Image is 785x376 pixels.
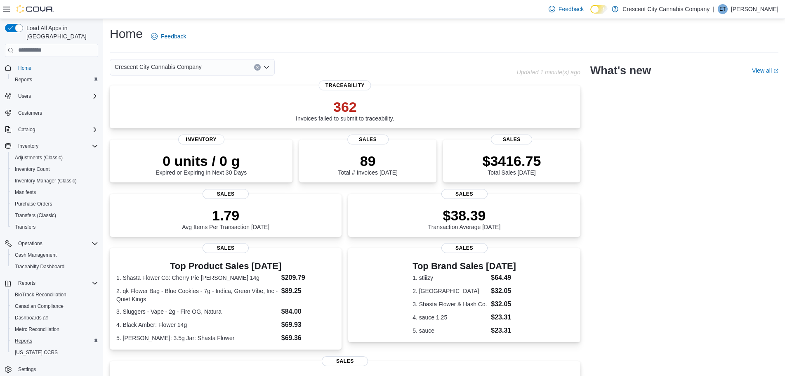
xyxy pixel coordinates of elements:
[116,287,278,303] dt: 2. qk Flower Bag - Blue Cookies - 7g - Indica, Green Vibe, Inc - Quiet Kings
[491,299,516,309] dd: $32.05
[12,336,98,346] span: Reports
[8,324,101,335] button: Metrc Reconciliation
[156,153,247,176] div: Expired or Expiring in Next 30 Days
[773,69,778,73] svg: External link
[12,210,98,220] span: Transfers (Classic)
[296,99,394,122] div: Invoices failed to submit to traceability.
[8,312,101,324] a: Dashboards
[2,124,101,135] button: Catalog
[18,126,35,133] span: Catalog
[413,274,488,282] dt: 1. stiiizy
[12,324,98,334] span: Metrc Reconciliation
[15,166,50,173] span: Inventory Count
[491,273,516,283] dd: $64.49
[413,313,488,322] dt: 4. sauce 1.25
[731,4,778,14] p: [PERSON_NAME]
[413,326,488,335] dt: 5. sauce
[182,207,269,230] div: Avg Items Per Transaction [DATE]
[718,4,728,14] div: Eric Taylor
[413,300,488,308] dt: 3. Shasta Flower & Hash Co.
[18,280,35,286] span: Reports
[178,135,224,144] span: Inventory
[2,277,101,289] button: Reports
[203,189,249,199] span: Sales
[12,313,98,323] span: Dashboards
[148,28,189,45] a: Feedback
[12,199,98,209] span: Purchase Orders
[8,335,101,347] button: Reports
[116,274,278,282] dt: 1. Shasta Flower Co: Cherry Pie [PERSON_NAME] 14g
[545,1,587,17] a: Feedback
[18,143,38,149] span: Inventory
[15,252,57,258] span: Cash Management
[15,326,59,333] span: Metrc Reconciliation
[281,286,335,296] dd: $89.25
[8,187,101,198] button: Manifests
[15,154,63,161] span: Adjustments (Classic)
[15,91,34,101] button: Users
[491,135,533,144] span: Sales
[115,62,202,72] span: Crescent City Cannabis Company
[12,290,98,300] span: BioTrack Reconciliation
[116,307,278,316] dt: 3. Sluggers - Vape - 2g - Fire OG, Natura
[15,212,56,219] span: Transfers (Classic)
[8,289,101,300] button: BioTrack Reconciliation
[12,210,59,220] a: Transfers (Classic)
[428,207,501,224] p: $38.39
[491,326,516,336] dd: $23.31
[15,278,98,288] span: Reports
[296,99,394,115] p: 362
[281,333,335,343] dd: $69.36
[12,164,53,174] a: Inventory Count
[15,189,36,196] span: Manifests
[12,222,39,232] a: Transfers
[12,324,63,334] a: Metrc Reconciliation
[12,222,98,232] span: Transfers
[719,4,726,14] span: ET
[15,141,98,151] span: Inventory
[15,141,42,151] button: Inventory
[8,175,101,187] button: Inventory Manager (Classic)
[319,80,371,90] span: Traceability
[482,153,541,176] div: Total Sales [DATE]
[17,5,54,13] img: Cova
[2,107,101,119] button: Customers
[8,347,101,358] button: [US_STATE] CCRS
[559,5,584,13] span: Feedback
[517,69,580,76] p: Updated 1 minute(s) ago
[441,189,488,199] span: Sales
[12,176,80,186] a: Inventory Manager (Classic)
[15,108,98,118] span: Customers
[12,176,98,186] span: Inventory Manager (Classic)
[12,164,98,174] span: Inventory Count
[8,210,101,221] button: Transfers (Classic)
[18,366,36,373] span: Settings
[491,286,516,296] dd: $32.05
[15,239,46,248] button: Operations
[15,125,98,135] span: Catalog
[2,140,101,152] button: Inventory
[12,348,98,357] span: Washington CCRS
[15,125,38,135] button: Catalog
[590,5,608,14] input: Dark Mode
[18,240,42,247] span: Operations
[12,187,98,197] span: Manifests
[281,307,335,317] dd: $84.00
[15,224,35,230] span: Transfers
[347,135,389,144] span: Sales
[254,64,261,71] button: Clear input
[482,153,541,169] p: $3416.75
[12,262,98,272] span: Traceabilty Dashboard
[8,198,101,210] button: Purchase Orders
[15,263,64,270] span: Traceabilty Dashboard
[116,261,335,271] h3: Top Product Sales [DATE]
[8,74,101,85] button: Reports
[8,152,101,163] button: Adjustments (Classic)
[752,67,778,74] a: View allExternal link
[156,153,247,169] p: 0 units / 0 g
[2,238,101,249] button: Operations
[12,336,35,346] a: Reports
[622,4,710,14] p: Crescent City Cannabis Company
[12,199,56,209] a: Purchase Orders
